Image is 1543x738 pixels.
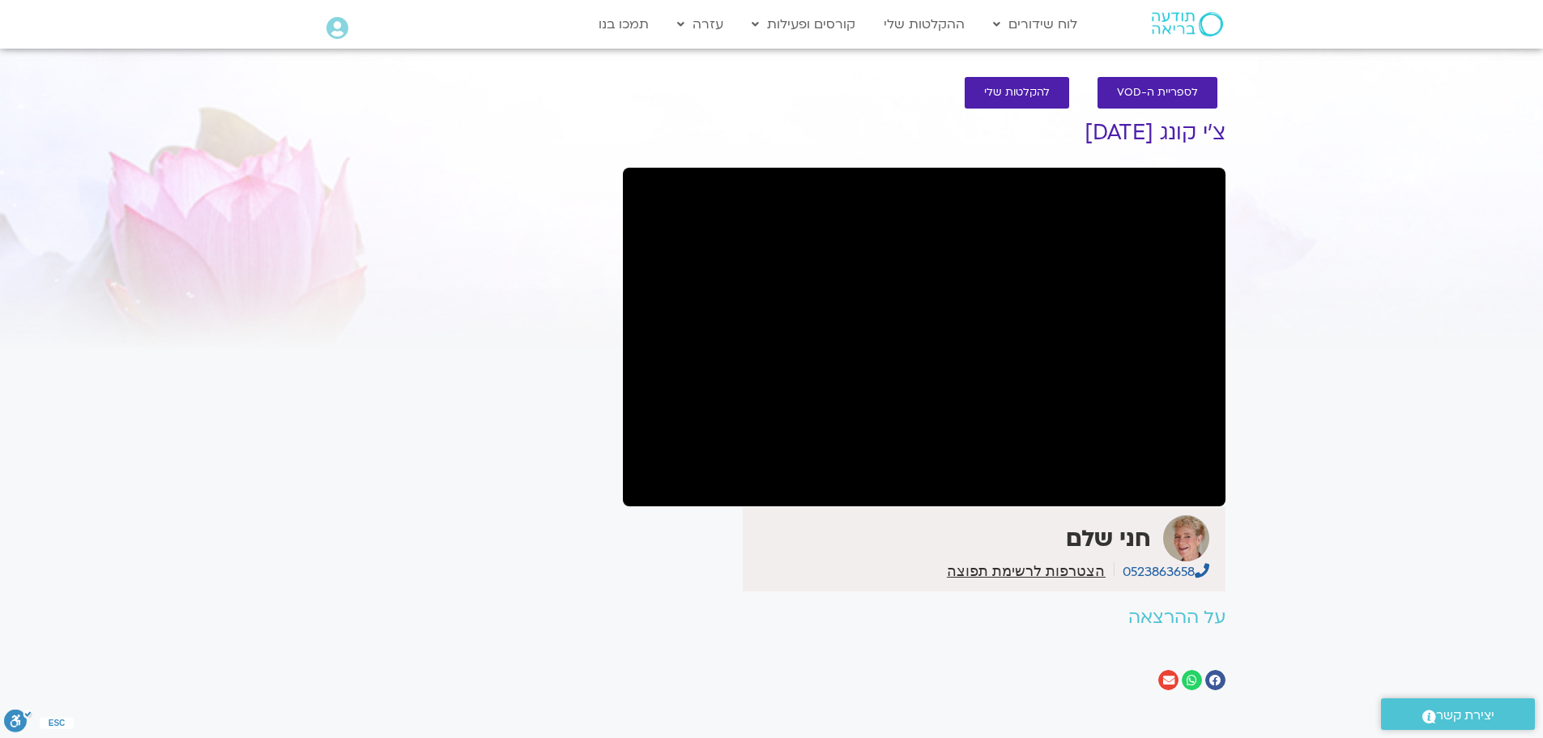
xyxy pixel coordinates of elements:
[623,608,1225,628] h2: על ההרצאה
[985,9,1085,40] a: לוח שידורים
[1205,670,1225,690] div: שיתוף ב facebook
[623,121,1225,145] h1: צ’י קונג [DATE]
[876,9,973,40] a: ההקלטות שלי
[744,9,863,40] a: קורסים ופעילות
[1117,87,1198,99] span: לספריית ה-VOD
[1152,12,1223,36] img: תודעה בריאה
[984,87,1050,99] span: להקלטות שלי
[590,9,657,40] a: תמכו בנו
[1098,77,1217,109] a: לספריית ה-VOD
[1123,563,1209,581] a: 0523863658
[669,9,731,40] a: עזרה
[1158,670,1179,690] div: שיתוף ב email
[965,77,1069,109] a: להקלטות שלי
[1066,523,1151,554] strong: חני שלם
[1163,515,1209,561] img: חני שלם
[1182,670,1202,690] div: שיתוף ב whatsapp
[947,564,1105,578] a: הצטרפות לרשימת תפוצה
[1436,705,1494,727] span: יצירת קשר
[1381,698,1535,730] a: יצירת קשר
